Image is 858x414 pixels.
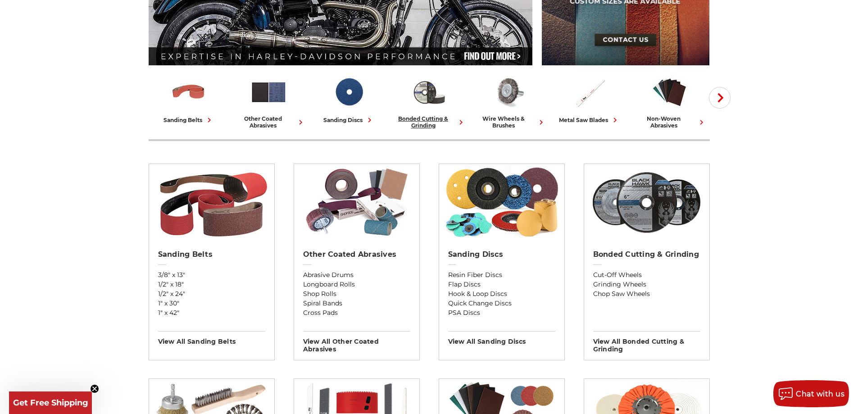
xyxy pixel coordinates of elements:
[709,87,731,109] button: Next
[163,115,214,125] div: sanding belts
[588,164,705,241] img: Bonded Cutting & Grinding
[298,164,415,241] img: Other Coated Abrasives
[323,115,374,125] div: sanding discs
[393,73,466,129] a: bonded cutting & grinding
[158,250,265,259] h2: Sanding Belts
[158,270,265,280] a: 3/8" x 13"
[593,250,700,259] h2: Bonded Cutting & Grinding
[448,270,555,280] a: Resin Fiber Discs
[303,270,410,280] a: Abrasive Drums
[571,73,608,111] img: Metal Saw Blades
[170,73,207,111] img: Sanding Belts
[158,308,265,318] a: 1" x 42"
[13,398,88,408] span: Get Free Shipping
[393,115,466,129] div: bonded cutting & grinding
[651,73,688,111] img: Non-woven Abrasives
[303,299,410,308] a: Spiral Bands
[473,73,546,129] a: wire wheels & brushes
[593,331,700,353] h3: View All bonded cutting & grinding
[303,280,410,289] a: Longboard Rolls
[796,390,844,398] span: Chat with us
[448,289,555,299] a: Hook & Loop Discs
[152,73,225,125] a: sanding belts
[250,73,287,111] img: Other Coated Abrasives
[410,73,448,111] img: Bonded Cutting & Grinding
[448,250,555,259] h2: Sanding Discs
[593,289,700,299] a: Chop Saw Wheels
[303,289,410,299] a: Shop Rolls
[473,115,546,129] div: wire wheels & brushes
[232,115,305,129] div: other coated abrasives
[158,299,265,308] a: 1" x 30"
[633,115,706,129] div: non-woven abrasives
[448,331,555,346] h3: View All sanding discs
[559,115,620,125] div: metal saw blades
[448,299,555,308] a: Quick Change Discs
[773,380,849,407] button: Chat with us
[90,384,99,393] button: Close teaser
[303,308,410,318] a: Cross Pads
[448,308,555,318] a: PSA Discs
[303,250,410,259] h2: Other Coated Abrasives
[448,280,555,289] a: Flap Discs
[158,280,265,289] a: 1/2" x 18"
[9,391,92,414] div: Get Free ShippingClose teaser
[330,73,368,111] img: Sanding Discs
[593,270,700,280] a: Cut-Off Wheels
[490,73,528,111] img: Wire Wheels & Brushes
[158,331,265,346] h3: View All sanding belts
[153,164,270,241] img: Sanding Belts
[303,331,410,353] h3: View All other coated abrasives
[553,73,626,125] a: metal saw blades
[232,73,305,129] a: other coated abrasives
[158,289,265,299] a: 1/2" x 24"
[443,164,560,241] img: Sanding Discs
[593,280,700,289] a: Grinding Wheels
[313,73,386,125] a: sanding discs
[633,73,706,129] a: non-woven abrasives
